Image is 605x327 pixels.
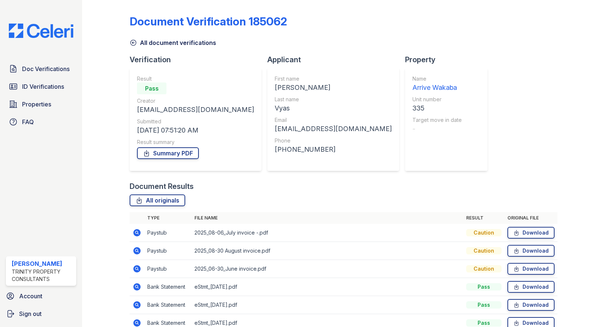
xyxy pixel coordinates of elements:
td: eStmt_[DATE].pdf [191,278,463,296]
img: CE_Logo_Blue-a8612792a0a2168367f1c8372b55b34899dd931a85d93a1a3d3e32e68fde9ad4.png [3,24,79,38]
td: Paystub [144,224,191,242]
a: All document verifications [130,38,216,47]
div: [PERSON_NAME] [12,259,73,268]
th: Original file [504,212,557,224]
span: ID Verifications [22,82,64,91]
div: Arrive Wakaba [412,82,462,93]
div: Caution [466,265,502,272]
div: First name [275,75,392,82]
div: [EMAIL_ADDRESS][DOMAIN_NAME] [137,105,254,115]
a: Download [507,227,555,239]
div: Result summary [137,138,254,146]
a: Download [507,245,555,257]
span: Doc Verifications [22,64,70,73]
a: ID Verifications [6,79,76,94]
div: Pass [466,319,502,327]
div: Name [412,75,462,82]
a: FAQ [6,115,76,129]
div: [EMAIL_ADDRESS][DOMAIN_NAME] [275,124,392,134]
div: Vyas [275,103,392,113]
td: Bank Statement [144,296,191,314]
a: Account [3,289,79,303]
div: Pass [466,283,502,291]
div: Email [275,116,392,124]
div: Applicant [267,54,405,65]
td: Bank Statement [144,278,191,296]
div: Result [137,75,254,82]
td: Paystub [144,260,191,278]
div: Trinity Property Consultants [12,268,73,283]
th: Type [144,212,191,224]
div: Property [405,54,493,65]
a: Download [507,281,555,293]
div: Document Results [130,181,194,191]
div: - [412,124,462,134]
div: Verification [130,54,267,65]
div: [PHONE_NUMBER] [275,144,392,155]
td: 2025_08-30 August invoice.pdf [191,242,463,260]
td: 2025_08-06_July invoice -.pdf [191,224,463,242]
span: FAQ [22,117,34,126]
th: File name [191,212,463,224]
div: Submitted [137,118,254,125]
span: Sign out [19,309,42,318]
span: Properties [22,100,51,109]
div: [DATE] 07:51:20 AM [137,125,254,136]
div: Pass [137,82,166,94]
a: Download [507,263,555,275]
a: Download [507,299,555,311]
td: 2025_06-30_June invoice.pdf [191,260,463,278]
div: Creator [137,97,254,105]
div: Target move in date [412,116,462,124]
div: Unit number [412,96,462,103]
div: Pass [466,301,502,309]
div: Last name [275,96,392,103]
td: eStmt_[DATE].pdf [191,296,463,314]
a: Name Arrive Wakaba [412,75,462,93]
a: Summary PDF [137,147,199,159]
div: [PERSON_NAME] [275,82,392,93]
a: Properties [6,97,76,112]
td: Paystub [144,242,191,260]
th: Result [463,212,504,224]
div: Caution [466,229,502,236]
a: All originals [130,194,185,206]
iframe: chat widget [574,298,598,320]
a: Sign out [3,306,79,321]
div: Phone [275,137,392,144]
span: Account [19,292,42,300]
div: 335 [412,103,462,113]
div: Document Verification 185062 [130,15,287,28]
a: Doc Verifications [6,61,76,76]
div: Caution [466,247,502,254]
